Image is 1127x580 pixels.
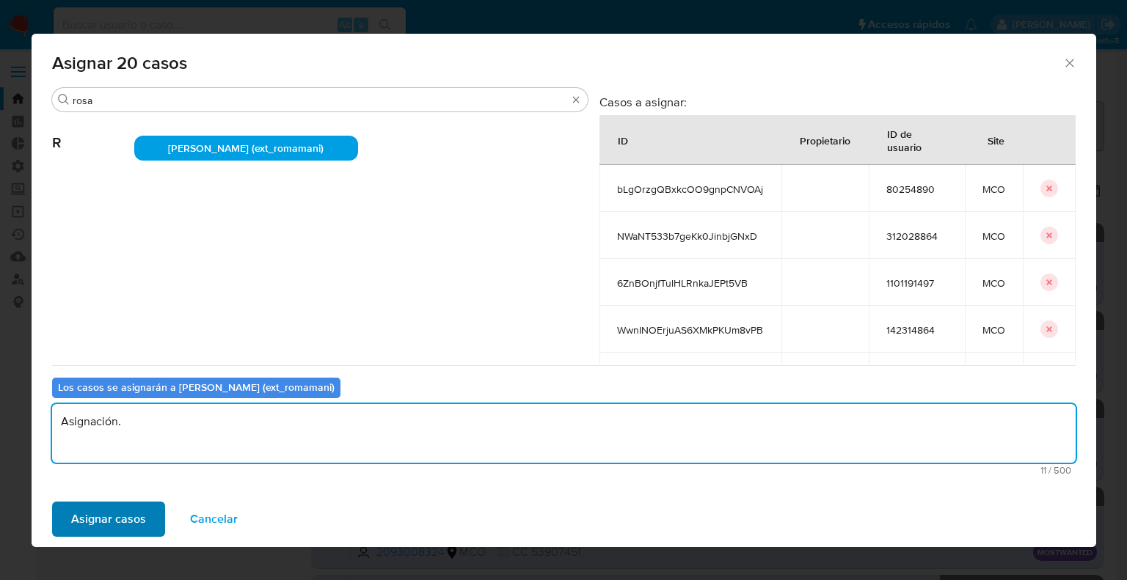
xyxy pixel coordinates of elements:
[886,276,947,290] span: 1101191497
[617,230,764,243] span: NWaNT533b7geKk0JinbjGNxD
[1062,56,1076,69] button: Cerrar ventana
[134,136,358,161] div: [PERSON_NAME] (ext_romamani)
[617,183,764,196] span: bLgOrzgQBxkcOO9gnpCNVOAj
[52,404,1076,463] textarea: Asignación.
[982,183,1005,196] span: MCO
[171,502,257,537] button: Cancelar
[58,380,335,394] b: Los casos se asignarán a [PERSON_NAME] (ext_romamani)
[982,230,1005,243] span: MCO
[970,122,1022,158] div: Site
[52,54,1063,72] span: Asignar 20 casos
[1040,320,1058,338] button: icon-button
[52,502,165,537] button: Asignar casos
[886,230,947,243] span: 312028864
[190,503,238,535] span: Cancelar
[71,503,146,535] span: Asignar casos
[1040,274,1058,291] button: icon-button
[32,34,1096,547] div: assign-modal
[869,116,964,164] div: ID de usuario
[600,122,646,158] div: ID
[58,94,70,106] button: Buscar
[982,323,1005,337] span: MCO
[617,323,764,337] span: WwnINOErjuAS6XMkPKUm8vPB
[570,94,582,106] button: Borrar
[599,95,1076,109] h3: Casos a asignar:
[73,94,567,107] input: Buscar analista
[52,112,134,152] span: R
[1040,180,1058,197] button: icon-button
[1040,227,1058,244] button: icon-button
[982,276,1005,290] span: MCO
[56,466,1071,475] span: Máximo 500 caracteres
[617,276,764,290] span: 6ZnBOnjfTulHLRnkaJEPt5VB
[886,183,947,196] span: 80254890
[886,323,947,337] span: 142314864
[782,122,868,158] div: Propietario
[168,141,324,155] span: [PERSON_NAME] (ext_romamani)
